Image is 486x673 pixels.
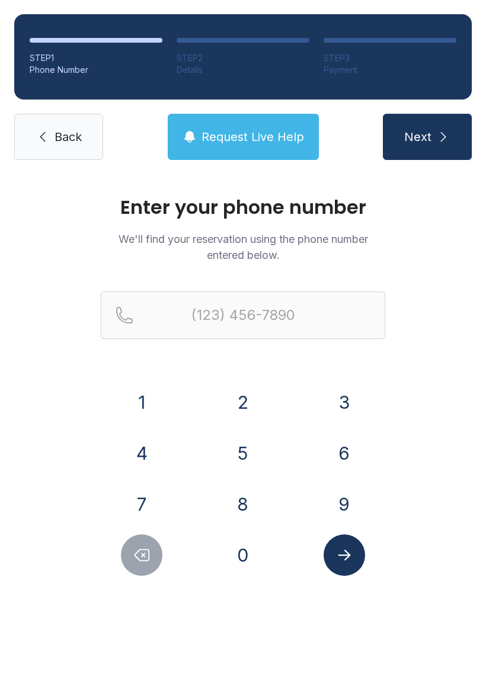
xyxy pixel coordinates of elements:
[55,129,82,145] span: Back
[222,483,264,525] button: 8
[121,483,162,525] button: 7
[222,382,264,423] button: 2
[177,52,309,64] div: STEP 2
[222,534,264,576] button: 0
[101,231,385,263] p: We'll find your reservation using the phone number entered below.
[101,291,385,339] input: Reservation phone number
[121,382,162,423] button: 1
[177,64,309,76] div: Details
[404,129,431,145] span: Next
[324,382,365,423] button: 3
[121,432,162,474] button: 4
[30,52,162,64] div: STEP 1
[324,483,365,525] button: 9
[324,432,365,474] button: 6
[121,534,162,576] button: Delete number
[30,64,162,76] div: Phone Number
[222,432,264,474] button: 5
[324,52,456,64] div: STEP 3
[324,64,456,76] div: Payment
[202,129,304,145] span: Request Live Help
[324,534,365,576] button: Submit lookup form
[101,198,385,217] h1: Enter your phone number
